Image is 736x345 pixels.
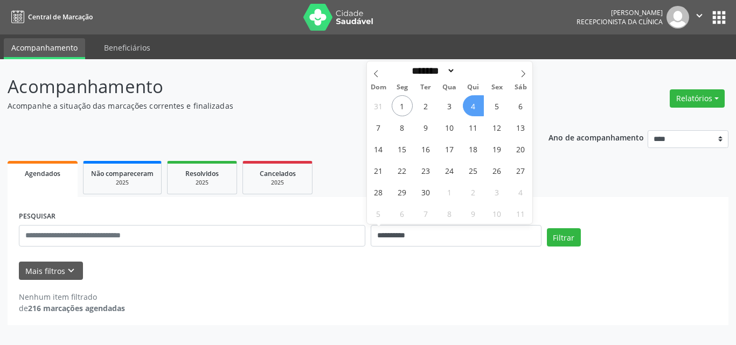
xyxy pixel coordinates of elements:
span: Setembro 20, 2025 [510,138,531,159]
button:  [689,6,710,29]
span: Outubro 7, 2025 [415,203,436,224]
span: Central de Marcação [28,12,93,22]
div: de [19,302,125,314]
span: Recepcionista da clínica [577,17,663,26]
i:  [693,10,705,22]
span: Setembro 12, 2025 [487,117,508,138]
span: Setembro 28, 2025 [368,181,389,202]
div: 2025 [251,179,304,187]
span: Outubro 10, 2025 [487,203,508,224]
input: Year [455,65,491,76]
div: 2025 [91,179,154,187]
span: Setembro 30, 2025 [415,181,436,202]
span: Setembro 7, 2025 [368,117,389,138]
img: img [666,6,689,29]
span: Setembro 23, 2025 [415,160,436,181]
span: Outubro 2, 2025 [463,181,484,202]
span: Setembro 25, 2025 [463,160,484,181]
p: Acompanhamento [8,73,512,100]
span: Dom [367,84,391,91]
span: Outubro 11, 2025 [510,203,531,224]
span: Setembro 1, 2025 [392,95,413,116]
span: Outubro 4, 2025 [510,181,531,202]
span: Setembro 4, 2025 [463,95,484,116]
span: Sáb [509,84,532,91]
span: Setembro 24, 2025 [439,160,460,181]
span: Agosto 31, 2025 [368,95,389,116]
span: Setembro 18, 2025 [463,138,484,159]
a: Acompanhamento [4,38,85,59]
span: Agendados [25,169,60,178]
span: Outubro 3, 2025 [487,181,508,202]
span: Setembro 27, 2025 [510,160,531,181]
div: 2025 [175,179,229,187]
span: Sex [485,84,509,91]
span: Qua [438,84,461,91]
span: Outubro 8, 2025 [439,203,460,224]
button: apps [710,8,728,27]
span: Qui [461,84,485,91]
a: Central de Marcação [8,8,93,26]
strong: 216 marcações agendadas [28,303,125,313]
span: Setembro 29, 2025 [392,181,413,202]
div: Nenhum item filtrado [19,291,125,302]
span: Setembro 21, 2025 [368,160,389,181]
a: Beneficiários [96,38,158,57]
span: Outubro 9, 2025 [463,203,484,224]
span: Setembro 14, 2025 [368,138,389,159]
span: Setembro 11, 2025 [463,117,484,138]
span: Setembro 8, 2025 [392,117,413,138]
span: Outubro 1, 2025 [439,181,460,202]
span: Setembro 9, 2025 [415,117,436,138]
span: Setembro 22, 2025 [392,160,413,181]
span: Setembro 17, 2025 [439,138,460,159]
span: Ter [414,84,438,91]
span: Setembro 10, 2025 [439,117,460,138]
p: Ano de acompanhamento [548,130,644,144]
button: Mais filtroskeyboard_arrow_down [19,262,83,280]
div: [PERSON_NAME] [577,8,663,17]
span: Resolvidos [185,169,219,178]
span: Setembro 6, 2025 [510,95,531,116]
button: Relatórios [670,89,725,108]
button: Filtrar [547,228,581,247]
select: Month [408,65,456,76]
span: Cancelados [260,169,296,178]
span: Outubro 6, 2025 [392,203,413,224]
label: PESQUISAR [19,208,55,225]
span: Outubro 5, 2025 [368,203,389,224]
span: Seg [390,84,414,91]
span: Setembro 13, 2025 [510,117,531,138]
span: Setembro 3, 2025 [439,95,460,116]
span: Setembro 2, 2025 [415,95,436,116]
span: Não compareceram [91,169,154,178]
span: Setembro 16, 2025 [415,138,436,159]
span: Setembro 26, 2025 [487,160,508,181]
p: Acompanhe a situação das marcações correntes e finalizadas [8,100,512,111]
span: Setembro 15, 2025 [392,138,413,159]
span: Setembro 19, 2025 [487,138,508,159]
i: keyboard_arrow_down [65,265,77,277]
span: Setembro 5, 2025 [487,95,508,116]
